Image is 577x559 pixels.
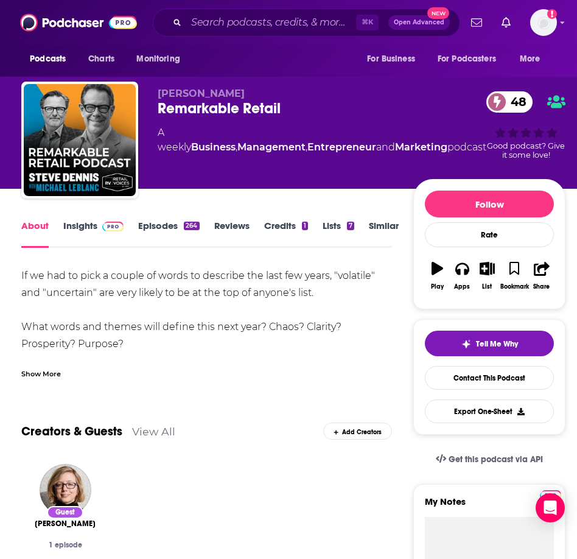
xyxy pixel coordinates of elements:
span: [PERSON_NAME] [35,519,96,529]
span: , [306,141,307,153]
a: Episodes264 [138,220,199,248]
div: A weekly podcast [158,125,486,155]
img: tell me why sparkle [461,339,471,349]
span: New [427,7,449,19]
a: Contact This Podcast [425,366,554,390]
div: Add Creators [323,423,391,440]
button: List [475,254,500,298]
span: Get this podcast via API [449,454,543,465]
a: Marketing [395,141,447,153]
button: open menu [511,47,556,71]
label: My Notes [425,496,554,517]
div: List [482,283,492,290]
img: User Profile [530,9,557,36]
button: open menu [358,47,430,71]
button: Show profile menu [530,9,557,36]
a: Reviews [214,220,250,248]
span: Tell Me Why [476,339,518,349]
span: More [520,51,540,68]
a: Entrepreneur [307,141,376,153]
button: Export One-Sheet [425,399,554,423]
div: Play [431,283,444,290]
a: Creators & Guests [21,424,122,439]
a: About [21,220,49,248]
button: Open AdvancedNew [388,15,450,30]
a: InsightsPodchaser Pro [63,220,124,248]
span: Good podcast? Give it some love! [487,141,565,160]
span: For Business [367,51,415,68]
div: Open Intercom Messenger [536,493,565,522]
span: [PERSON_NAME] [158,88,245,99]
a: Charts [80,47,122,71]
a: Pro website [540,488,561,500]
a: View All [132,425,175,438]
a: 48 [486,91,533,113]
div: Share [533,283,550,290]
button: Share [530,254,554,298]
a: Business [191,141,236,153]
button: Apps [450,254,475,298]
a: Management [237,141,306,153]
img: Remarkable Retail [24,84,136,196]
div: Guest [47,506,83,519]
a: Credits1 [264,220,308,248]
button: tell me why sparkleTell Me Why [425,331,554,356]
div: 7 [347,222,354,230]
span: Monitoring [136,51,180,68]
img: Podchaser Pro [102,222,124,231]
div: 264 [184,222,199,230]
span: Charts [88,51,114,68]
span: Logged in as systemsteam [530,9,557,36]
div: Apps [454,283,470,290]
input: Search podcasts, credits, & more... [186,13,356,32]
button: Bookmark [500,254,530,298]
div: 48Good podcast? Give it some love! [486,88,565,163]
svg: Add a profile image [547,9,557,19]
span: Podcasts [30,51,66,68]
a: Similar [369,220,399,248]
a: Show notifications dropdown [466,12,487,33]
div: 1 episode [31,541,99,549]
span: 48 [498,91,533,113]
a: Get this podcast via API [426,445,553,474]
div: Rate [425,222,554,247]
span: and [376,141,395,153]
span: , [236,141,237,153]
div: Bookmark [500,283,529,290]
img: Podchaser - Follow, Share and Rate Podcasts [20,11,137,34]
a: Alexandra Lange [35,519,96,529]
a: Show notifications dropdown [497,12,516,33]
img: Podchaser Pro [540,490,561,500]
button: Play [425,254,450,298]
span: ⌘ K [356,15,379,30]
a: Lists7 [323,220,354,248]
button: Follow [425,191,554,217]
button: open menu [430,47,514,71]
span: For Podcasters [438,51,496,68]
button: open menu [128,47,195,71]
div: 1 [302,222,308,230]
img: Alexandra Lange [40,464,91,516]
div: Search podcasts, credits, & more... [153,9,460,37]
span: Open Advanced [394,19,444,26]
button: open menu [21,47,82,71]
